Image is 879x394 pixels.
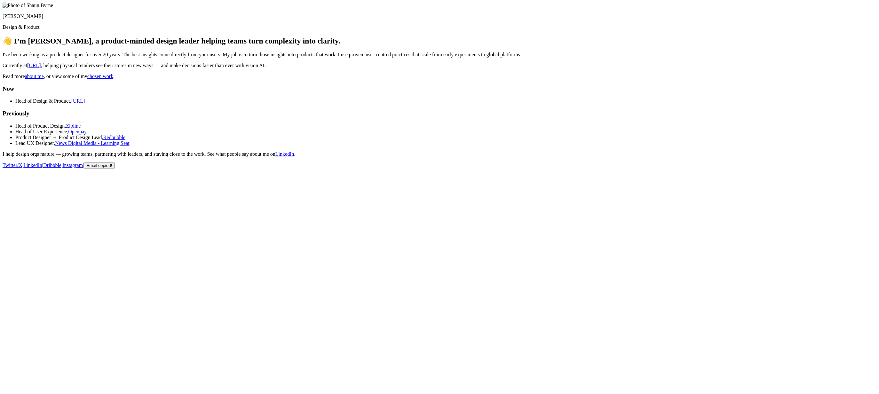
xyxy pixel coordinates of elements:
li: Head of Design & Product, [15,98,876,104]
li: Product Designer → Product Design Lead, [15,135,876,140]
a: Zipline [66,123,81,129]
p: Currently at , helping physical retailers see their stores in new ways — and make decisions faste... [3,63,876,68]
span: copied! [98,163,112,168]
h1: 👋 I’m [PERSON_NAME], a product-minded design leader helping teams turn complexity into clarity. [3,36,876,45]
a: News Digital Media - Learning Seat [55,140,129,146]
p: I help design orgs mature — growing teams, partnering with leaders, and staying close to the work... [3,151,876,157]
h3: Now [3,85,876,92]
li: Lead UX Designer, [15,140,876,146]
a: Dribbble [43,162,61,168]
a: [URL] [71,98,85,104]
p: I've been working as a product designer for over 20 years. The best insights come directly from y... [3,52,876,58]
li: Head of Product Design, [15,123,876,129]
p: [PERSON_NAME] [3,13,876,19]
h3: Previously [3,110,876,117]
a: LinkedIn [23,162,42,168]
a: Twitter/X [3,162,22,168]
a: Openpay [68,129,87,134]
a: Instagram [62,162,83,168]
img: Photo of Shaun Byrne [3,3,53,8]
p: Design & Product [3,24,876,30]
span: Email [86,163,97,168]
p: Read more , or view some of my . [3,74,876,79]
a: [URL] [27,63,41,68]
p: | | | | [3,162,876,169]
a: Redbubble [103,135,125,140]
li: Head of User Experience, [15,129,876,135]
a: LinkedIn [275,151,294,157]
a: chosen work [87,74,113,79]
a: about me [25,74,44,79]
